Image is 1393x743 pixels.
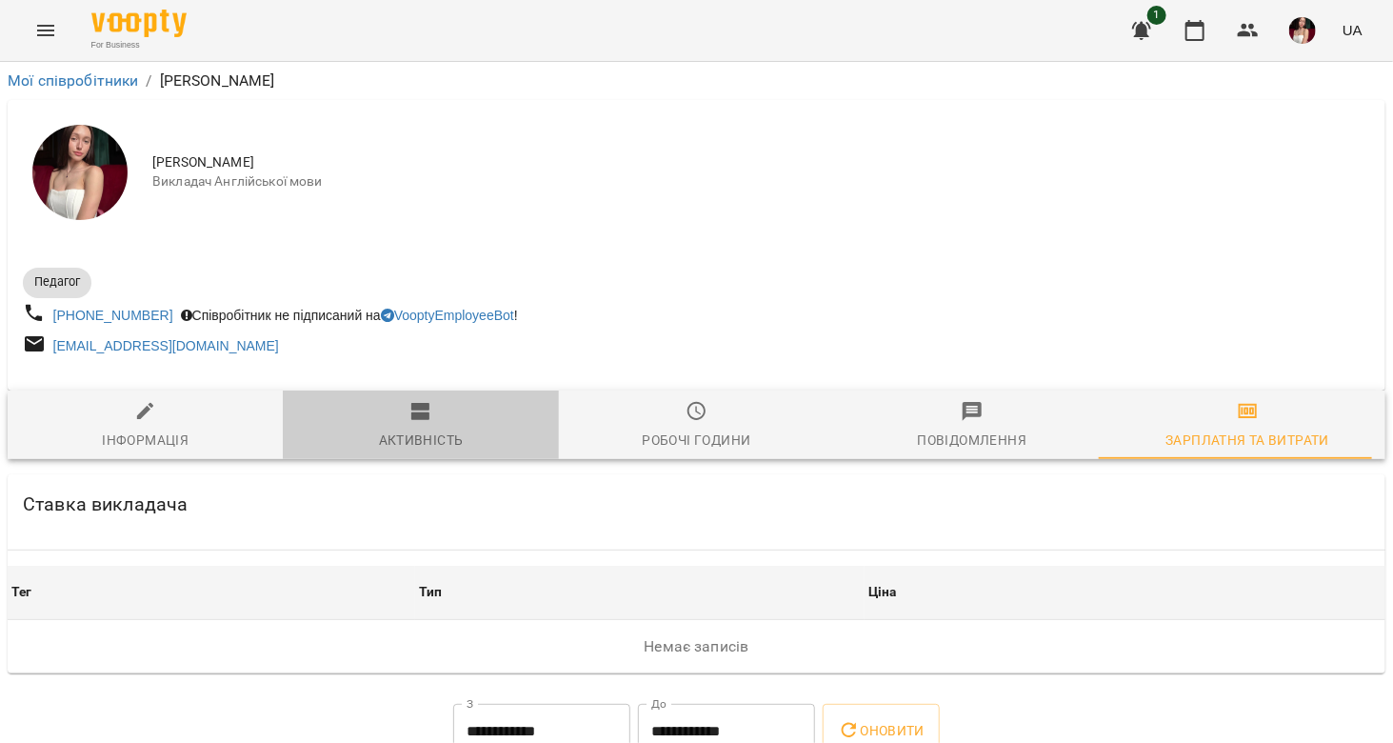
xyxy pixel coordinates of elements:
a: [PHONE_NUMBER] [53,308,173,323]
a: [EMAIL_ADDRESS][DOMAIN_NAME] [53,338,279,353]
a: VooptyEmployeeBot [381,308,514,323]
th: Тег [8,566,415,619]
span: UA [1343,20,1363,40]
p: [PERSON_NAME] [160,70,275,92]
div: Активність [379,429,464,452]
div: Повідомлення [918,429,1027,452]
img: Voopty Logo [91,10,187,37]
span: Педагог [23,273,91,291]
nav: breadcrumb [8,70,1385,92]
li: / [147,70,152,92]
div: Робочі години [642,429,750,452]
button: UA [1335,12,1370,48]
img: Дудіна Крістіна [32,125,128,220]
span: [PERSON_NAME] [152,153,1370,172]
div: Інформація [102,429,189,452]
button: Menu [23,8,69,53]
p: Немає записів [11,635,1382,658]
div: Зарплатня та Витрати [1165,429,1329,452]
a: Мої співробітники [8,71,139,90]
th: Тип [415,566,865,619]
span: For Business [91,39,187,51]
img: 59be0d6c32f31d9bcb4a2b9b97589b8b.jpg [1289,17,1316,44]
th: Ціна [865,566,1385,619]
span: 1 [1147,6,1166,25]
span: Оновити [838,719,925,742]
span: Викладач Англійської мови [152,172,1370,191]
div: Співробітник не підписаний на ! [177,302,522,329]
h6: Ставка викладача [23,490,188,519]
